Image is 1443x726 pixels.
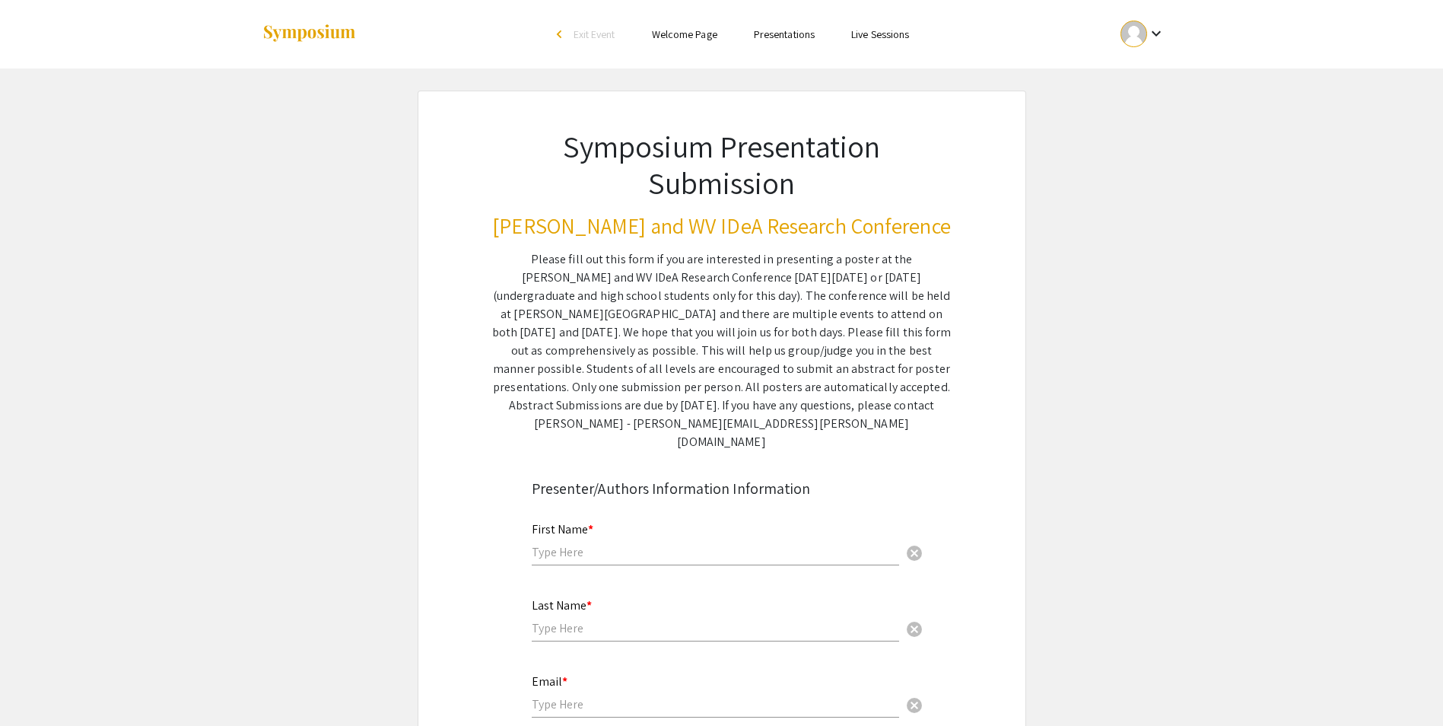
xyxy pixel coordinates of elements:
[851,27,909,41] a: Live Sessions
[532,597,592,613] mat-label: Last Name
[899,689,930,719] button: Clear
[899,537,930,568] button: Clear
[557,30,566,39] div: arrow_back_ios
[532,673,567,689] mat-label: Email
[905,696,923,715] span: cancel
[532,477,912,500] div: Presenter/Authors Information Information
[1104,17,1181,51] button: Expand account dropdown
[492,213,952,239] h3: [PERSON_NAME] and WV IDeA Research Conference
[532,521,593,537] mat-label: First Name
[492,128,952,201] h1: Symposium Presentation Submission
[11,658,65,715] iframe: Chat
[899,613,930,643] button: Clear
[652,27,717,41] a: Welcome Page
[532,544,899,560] input: Type Here
[532,696,899,712] input: Type Here
[574,27,615,41] span: Exit Event
[532,620,899,636] input: Type Here
[1147,24,1165,43] mat-icon: Expand account dropdown
[905,544,923,562] span: cancel
[905,620,923,638] span: cancel
[262,24,357,44] img: Symposium by ForagerOne
[492,250,952,451] div: Please fill out this form if you are interested in presenting a poster at the [PERSON_NAME] and W...
[754,27,815,41] a: Presentations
